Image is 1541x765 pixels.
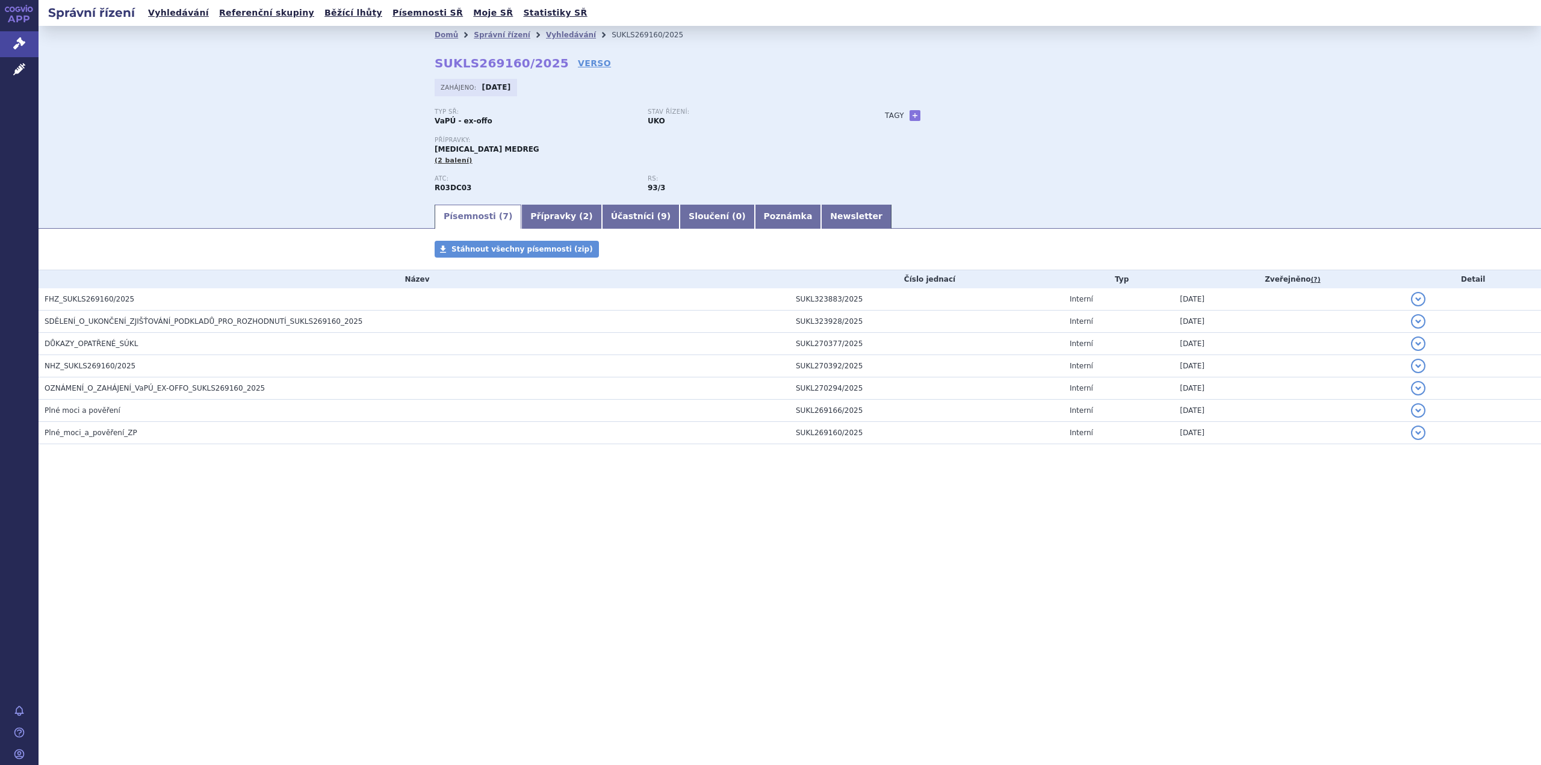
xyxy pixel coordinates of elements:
span: SDĚLENÍ_O_UKONČENÍ_ZJIŠŤOVÁNÍ_PODKLADŮ_PRO_ROZHODNUTÍ_SUKLS269160_2025 [45,317,362,326]
h2: Správní řízení [39,4,144,21]
th: Typ [1064,270,1174,288]
button: detail [1411,381,1425,395]
span: Zahájeno: [441,82,479,92]
span: Interní [1070,339,1093,348]
a: Účastníci (9) [602,205,680,229]
a: Písemnosti (7) [435,205,521,229]
a: Písemnosti SŘ [389,5,467,21]
strong: [DATE] [482,83,511,91]
p: Typ SŘ: [435,108,636,116]
td: SUKL269166/2025 [790,400,1064,422]
td: [DATE] [1174,311,1405,333]
span: OZNÁMENÍ_O_ZAHÁJENÍ_VaPÚ_EX-OFFO_SUKLS269160_2025 [45,384,265,392]
a: VERSO [578,57,611,69]
p: Přípravky: [435,137,861,144]
span: Interní [1070,295,1093,303]
a: Sloučení (0) [680,205,754,229]
td: SUKL270294/2025 [790,377,1064,400]
a: Stáhnout všechny písemnosti (zip) [435,241,599,258]
button: detail [1411,426,1425,440]
td: SUKL323928/2025 [790,311,1064,333]
p: ATC: [435,175,636,182]
span: 7 [503,211,509,221]
span: NHZ_SUKLS269160/2025 [45,362,135,370]
span: Interní [1070,406,1093,415]
a: Vyhledávání [144,5,212,21]
th: Zveřejněno [1174,270,1405,288]
p: Stav řízení: [648,108,849,116]
td: SUKL323883/2025 [790,288,1064,311]
span: DŮKAZY_OPATŘENÉ_SÚKL [45,339,138,348]
span: Interní [1070,384,1093,392]
td: [DATE] [1174,400,1405,422]
th: Detail [1405,270,1541,288]
span: 2 [583,211,589,221]
strong: preventivní antiastmatika, antileukotrieny, p.o. [648,184,665,192]
a: Vyhledávání [546,31,596,39]
a: Přípravky (2) [521,205,601,229]
td: SUKL269160/2025 [790,422,1064,444]
a: Newsletter [821,205,891,229]
span: FHZ_SUKLS269160/2025 [45,295,134,303]
a: Domů [435,31,458,39]
span: 0 [736,211,742,221]
span: 9 [661,211,667,221]
td: SUKL270377/2025 [790,333,1064,355]
a: Statistiky SŘ [519,5,591,21]
td: [DATE] [1174,333,1405,355]
h3: Tagy [885,108,904,123]
button: detail [1411,292,1425,306]
a: Správní řízení [474,31,530,39]
td: [DATE] [1174,377,1405,400]
th: Název [39,270,790,288]
span: Plné_moci_a_pověření_ZP [45,429,137,437]
strong: MONTELUKAST [435,184,471,192]
span: Plné moci a pověření [45,406,120,415]
strong: SUKLS269160/2025 [435,56,569,70]
td: [DATE] [1174,288,1405,311]
strong: UKO [648,117,665,125]
span: (2 balení) [435,156,473,164]
button: detail [1411,314,1425,329]
button: detail [1411,336,1425,351]
a: Běžící lhůty [321,5,386,21]
a: Poznámka [755,205,822,229]
button: detail [1411,403,1425,418]
td: [DATE] [1174,355,1405,377]
span: Interní [1070,317,1093,326]
span: Interní [1070,429,1093,437]
a: + [910,110,920,121]
abbr: (?) [1310,276,1320,284]
span: [MEDICAL_DATA] MEDREG [435,145,539,153]
button: detail [1411,359,1425,373]
a: Moje SŘ [470,5,516,21]
span: Stáhnout všechny písemnosti (zip) [451,245,593,253]
th: Číslo jednací [790,270,1064,288]
strong: VaPÚ - ex-offo [435,117,492,125]
td: [DATE] [1174,422,1405,444]
td: SUKL270392/2025 [790,355,1064,377]
span: Interní [1070,362,1093,370]
a: Referenční skupiny [215,5,318,21]
li: SUKLS269160/2025 [612,26,699,44]
p: RS: [648,175,849,182]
